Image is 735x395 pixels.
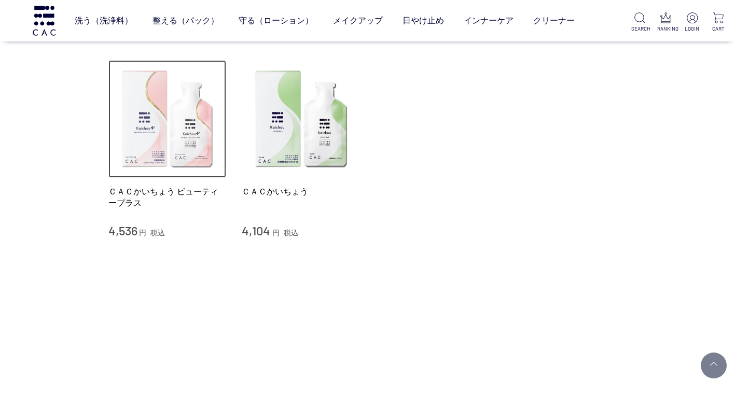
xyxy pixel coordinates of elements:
[333,6,383,35] a: メイクアップ
[533,6,575,35] a: クリーナー
[152,6,219,35] a: 整える（パック）
[31,6,57,35] img: logo
[108,186,227,208] a: ＣＡＣかいちょう ビューティープラス
[108,60,227,178] img: ＣＡＣかいちょう ビューティープラス
[139,229,146,237] span: 円
[631,25,648,33] p: SEARCH
[242,186,360,197] a: ＣＡＣかいちょう
[75,6,133,35] a: 洗う（洗浄料）
[239,6,313,35] a: 守る（ローション）
[403,6,444,35] a: 日やけ止め
[272,229,280,237] span: 円
[242,223,270,238] span: 4,104
[108,223,137,238] span: 4,536
[150,229,165,237] span: 税込
[631,12,648,33] a: SEARCH
[684,12,700,33] a: LOGIN
[657,12,674,33] a: RANKING
[464,6,514,35] a: インナーケア
[657,25,674,33] p: RANKING
[284,229,298,237] span: 税込
[684,25,700,33] p: LOGIN
[710,25,727,33] p: CART
[242,60,360,178] img: ＣＡＣかいちょう
[710,12,727,33] a: CART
